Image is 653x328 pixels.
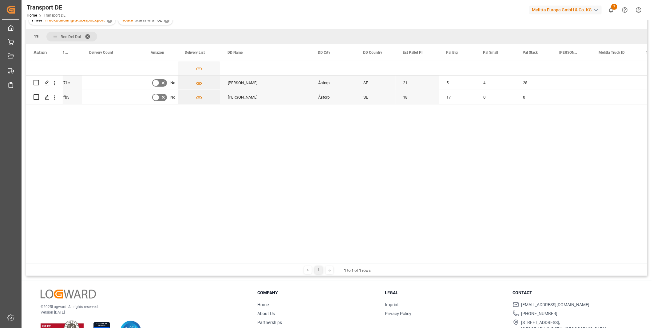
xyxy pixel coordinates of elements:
h3: Contact [513,290,633,296]
p: Version [DATE] [41,310,242,315]
div: [PERSON_NAME] [220,90,311,104]
span: SE [157,18,162,22]
div: SE [356,90,396,104]
span: [EMAIL_ADDRESS][DOMAIN_NAME] [521,302,590,308]
span: Amazon [151,50,164,55]
span: [PHONE_NUMBER] [521,310,558,317]
div: 21 [396,76,439,90]
span: Delivery List [185,50,205,55]
span: Pal Stack [523,50,538,55]
h3: Company [257,290,377,296]
div: 0 [516,90,552,104]
div: ✕ [164,18,169,23]
div: 5 [439,76,476,90]
button: Melitta Europa GmbH & Co. KG [529,4,604,16]
div: 4 [476,76,516,90]
div: Action [34,50,47,55]
div: 0 [476,90,516,104]
span: Pal Small [483,50,498,55]
div: 1 [315,266,323,274]
span: No [170,76,175,90]
a: Home [257,302,269,307]
p: © 2025 Logward. All rights reserved. [41,304,242,310]
div: [PERSON_NAME] [220,76,311,90]
button: show 2 new notifications [604,3,618,17]
a: Privacy Policy [385,311,411,316]
div: Press SPACE to select this row. [26,61,63,76]
div: SE [356,76,396,90]
div: Transport DE [27,3,65,12]
a: Partnerships [257,320,282,325]
div: 17 [439,90,476,104]
a: About Us [257,311,275,316]
div: ✕ [107,18,112,23]
span: [PERSON_NAME] [559,50,578,55]
span: Req Del Dat [61,34,81,39]
span: 2 [611,4,617,10]
span: Starts with [135,18,156,22]
span: Pal Big [446,50,458,55]
div: 1 to 1 of 1 rows [344,267,371,274]
a: Home [27,13,37,18]
span: Delivery Count [89,50,113,55]
div: Press SPACE to select this row. [26,76,63,90]
span: Filter : [32,18,45,22]
div: Åstorp [311,90,356,104]
span: DD Country [363,50,382,55]
img: Logward Logo [41,290,96,299]
span: DD City [318,50,330,55]
a: Imprint [385,302,399,307]
span: No [170,90,175,104]
span: Route [121,18,133,22]
span: TruckBundlingRRSDispoExport [45,18,105,22]
div: Åstorp [311,76,356,90]
span: Est Pallet Pl [403,50,422,55]
span: Melitta Truck ID [599,50,625,55]
span: DD Name [228,50,243,55]
div: 28 [516,76,552,90]
h3: Legal [385,290,505,296]
div: Press SPACE to select this row. [26,90,63,104]
button: Help Center [618,3,632,17]
div: Melitta Europa GmbH & Co. KG [529,6,602,14]
div: 18 [396,90,439,104]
